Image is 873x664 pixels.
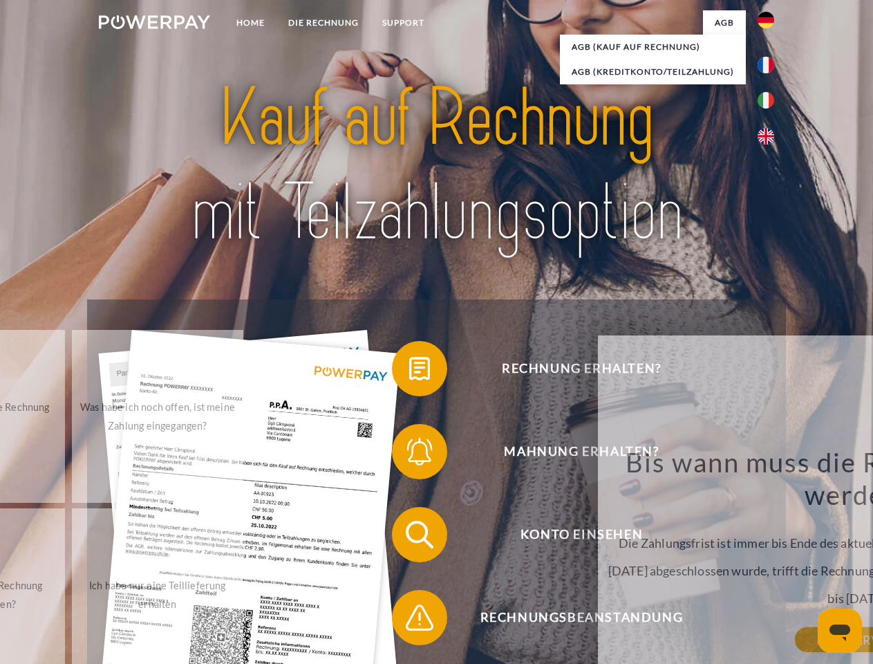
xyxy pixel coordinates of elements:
img: de [758,12,774,28]
a: agb [703,10,746,35]
img: title-powerpay_de.svg [132,66,741,265]
img: qb_search.svg [402,517,437,552]
a: Home [225,10,276,35]
img: logo-powerpay-white.svg [99,15,210,29]
img: en [758,128,774,145]
div: Was habe ich noch offen, ist meine Zahlung eingegangen? [80,398,236,435]
img: qb_warning.svg [402,600,437,635]
a: AGB (Kauf auf Rechnung) [560,35,746,59]
iframe: Schaltfläche zum Öffnen des Messaging-Fensters [818,609,862,653]
a: SUPPORT [370,10,436,35]
a: Was habe ich noch offen, ist meine Zahlung eingegangen? [72,330,244,503]
button: Rechnungsbeanstandung [392,590,751,645]
img: fr [758,57,774,73]
div: Ich habe nur eine Teillieferung erhalten [80,576,236,614]
button: Konto einsehen [392,507,751,562]
a: AGB (Kreditkonto/Teilzahlung) [560,59,746,84]
a: DIE RECHNUNG [276,10,370,35]
img: it [758,92,774,109]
